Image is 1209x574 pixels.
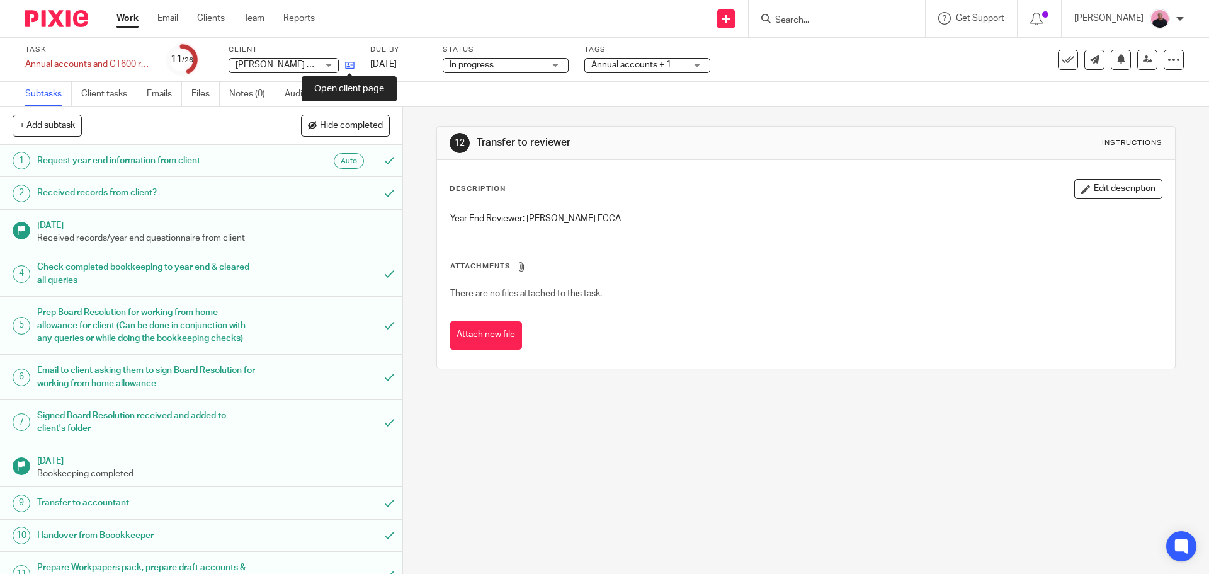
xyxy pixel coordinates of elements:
span: Attachments [450,263,511,270]
a: Work [116,12,139,25]
a: Client tasks [81,82,137,106]
h1: Handover from Boookkeeper [37,526,255,545]
button: Attach new file [450,321,522,350]
span: Annual accounts + 1 [591,60,671,69]
span: Get Support [956,14,1004,23]
h1: Transfer to accountant [37,493,255,512]
span: Hide completed [320,121,383,131]
h1: Received records from client? [37,183,255,202]
a: Files [191,82,220,106]
a: Email [157,12,178,25]
a: Audit logs [285,82,333,106]
span: In progress [450,60,494,69]
p: Description [450,184,506,194]
input: Search [774,15,887,26]
p: Year End Reviewer: [PERSON_NAME] FCCA [450,212,1161,225]
span: [PERSON_NAME] Design Ltd [236,60,349,69]
div: 2 [13,185,30,202]
a: Reports [283,12,315,25]
label: Client [229,45,355,55]
small: /26 [182,57,193,64]
h1: Prep Board Resolution for working from home allowance for client (Can be done in conjunction with... [37,303,255,348]
label: Due by [370,45,427,55]
a: Emails [147,82,182,106]
img: Bio%20-%20Kemi%20.png [1150,9,1170,29]
a: Team [244,12,264,25]
h1: Transfer to reviewer [477,136,833,149]
div: 7 [13,413,30,431]
div: 11 [171,52,193,67]
span: [DATE] [370,60,397,69]
label: Status [443,45,569,55]
h1: [DATE] [37,452,390,468]
div: Instructions [1102,138,1162,148]
button: + Add subtask [13,115,82,136]
label: Tags [584,45,710,55]
p: [PERSON_NAME] [1074,12,1144,25]
div: 4 [13,265,30,283]
div: 6 [13,369,30,386]
p: Bookkeeping completed [37,468,390,480]
div: Annual accounts and CT600 return [25,58,151,71]
button: Hide completed [301,115,390,136]
h1: Email to client asking them to sign Board Resolution for working from home allowance [37,361,255,393]
p: Received records/year end questionnaire from client [37,232,390,244]
a: Clients [197,12,225,25]
div: 12 [450,133,470,153]
div: 5 [13,317,30,335]
img: Pixie [25,10,88,27]
label: Task [25,45,151,55]
button: Edit description [1074,179,1162,199]
h1: [DATE] [37,216,390,232]
div: 9 [13,495,30,512]
div: 1 [13,152,30,169]
a: Subtasks [25,82,72,106]
h1: Request year end information from client [37,151,255,170]
div: 10 [13,527,30,544]
h1: Signed Board Resolution received and added to client's folder [37,406,255,439]
div: Auto [334,153,364,169]
h1: Check completed bookkeeping to year end & cleared all queries [37,258,255,290]
a: Notes (0) [229,82,275,106]
span: There are no files attached to this task. [450,289,602,298]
